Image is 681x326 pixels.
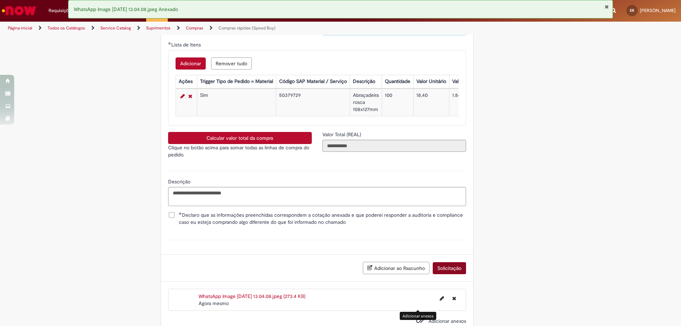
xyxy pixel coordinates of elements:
span: Descrição [168,178,192,185]
span: Declaro que as informações preenchidas correspondem a cotação anexada e que poderei responder a a... [179,211,466,226]
th: Valor Total Moeda [449,75,494,88]
th: Valor Unitário [413,75,449,88]
a: WhatsApp Image [DATE] 13.04.08.jpeg (273.4 KB) [199,293,305,299]
label: Somente leitura - Valor Total (REAL) [322,131,362,138]
a: Suprimentos [146,25,171,31]
button: Editar nome de arquivo WhatsApp Image 2025-09-29 at 13.04.08.jpeg [436,293,448,304]
th: Descrição [350,75,382,88]
button: Remove all rows for Lista de Itens [211,57,252,70]
td: 1.840,00 [449,89,494,116]
ul: Trilhas de página [5,22,449,35]
span: Lista de Itens [171,42,202,48]
button: Excluir WhatsApp Image 2025-09-29 at 13.04.08.jpeg [448,293,460,304]
th: Código SAP Material / Serviço [276,75,350,88]
th: Ações [176,75,197,88]
td: Sim [197,89,276,116]
button: Fechar Notificação [604,4,609,10]
span: Adicionar anexos [428,318,466,324]
span: ER [630,8,634,13]
button: Add a row for Lista de Itens [176,57,206,70]
span: Obrigatório Preenchido [168,42,171,45]
textarea: Descrição [168,187,466,206]
span: [PERSON_NAME] [640,7,676,13]
time: 29/09/2025 13:55:17 [199,300,229,306]
td: 50379729 [276,89,350,116]
a: Remover linha 1 [187,92,194,100]
span: Requisições [49,7,73,14]
span: Obrigatório Preenchido [179,212,182,215]
input: Valor Total (REAL) [322,140,466,152]
img: ServiceNow [1,4,37,18]
p: Clique no botão acima para somar todas as linhas de compra do pedido. [168,144,312,158]
a: Todos os Catálogos [48,25,85,31]
a: Service Catalog [100,25,131,31]
button: Solicitação [433,262,466,274]
button: Adicionar ao Rascunho [363,262,430,274]
div: Adicionar anexos [400,312,436,320]
span: WhatsApp Image [DATE] 13.04.08.jpeg Anexado [74,6,178,12]
th: Quantidade [382,75,413,88]
span: Agora mesmo [199,300,229,306]
button: Calcular valor total da compra [168,132,312,144]
a: Compras [186,25,203,31]
a: Editar Linha 1 [179,92,187,100]
th: Trigger Tipo de Pedido = Material [197,75,276,88]
a: Compras rápidas (Speed Buy) [218,25,276,31]
td: 18,40 [413,89,449,116]
a: Página inicial [8,25,32,31]
td: Abraçadeira rosca 108x127mm [350,89,382,116]
td: 100 [382,89,413,116]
